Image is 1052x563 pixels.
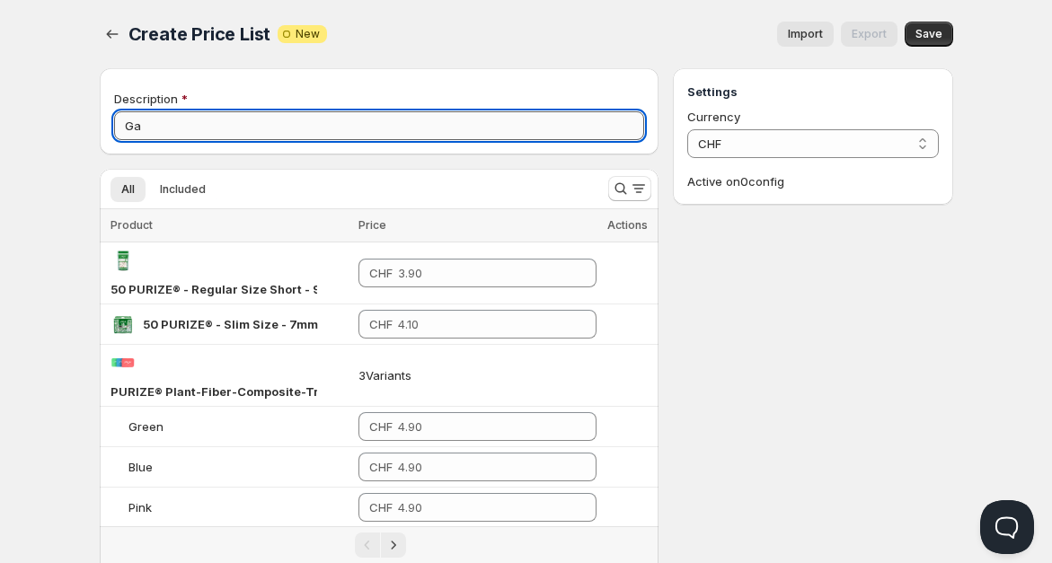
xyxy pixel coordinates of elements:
[915,27,942,41] span: Save
[111,282,342,296] span: 50 PURIZE® - Regular Size Short - 9mm
[777,22,834,47] button: Import
[296,27,320,41] span: New
[111,384,357,399] span: PURIZE® Plant-Fiber-Composite-Tray KIT
[128,500,152,515] span: Pink
[128,419,164,434] span: Green
[788,27,823,41] span: Import
[608,176,651,201] button: Search and filter results
[369,500,393,515] span: CHF
[121,182,135,197] span: All
[369,266,393,280] span: CHF
[398,310,570,339] input: 4.10
[687,110,740,124] span: Currency
[128,460,153,474] span: Blue
[980,500,1034,554] iframe: Help Scout Beacon - Open
[905,22,953,47] button: Save
[160,182,206,197] span: Included
[369,419,393,434] span: CHF
[398,412,570,441] input: 4.90
[111,383,317,400] div: PURIZE® Plant-Fiber-Composite-Tray KIT
[114,92,178,106] span: Description
[607,218,648,232] span: Actions
[381,532,406,558] button: Next
[111,218,153,232] span: Product
[128,498,152,516] div: Pink
[114,111,645,140] input: Private internal description
[369,460,393,474] span: CHF
[398,493,570,522] input: 4.90
[353,345,602,407] td: 3 Variants
[111,280,317,298] div: 50 PURIZE® - Regular Size Short - 9mm
[143,315,318,333] div: 50 PURIZE® - Slim Size - 7mm
[128,23,271,45] span: Create Price List
[358,218,386,232] span: Price
[687,172,938,190] p: Active on 0 config
[128,418,164,435] div: Green
[687,83,938,101] h3: Settings
[128,458,153,476] div: Blue
[369,317,393,331] span: CHF
[398,453,570,481] input: 4.90
[398,259,570,287] input: 3.90
[143,317,318,331] span: 50 PURIZE® - Slim Size - 7mm
[100,526,659,563] nav: Pagination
